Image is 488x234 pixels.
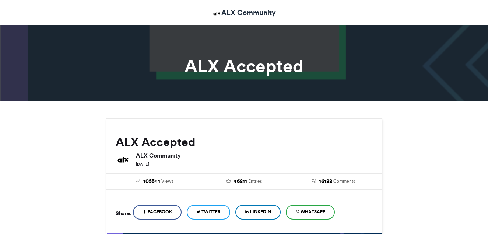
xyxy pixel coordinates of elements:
a: 46811 Entries [205,178,283,186]
h6: ALX Community [136,152,373,158]
a: ALX Community [212,7,276,18]
a: WhatsApp [286,205,335,220]
span: Comments [333,178,355,185]
span: 46811 [234,178,247,186]
span: Facebook [148,209,172,215]
span: Twitter [201,209,221,215]
h2: ALX Accepted [116,135,373,149]
span: 16188 [319,178,332,186]
span: Views [161,178,173,185]
h1: ALX Accepted [40,57,449,75]
small: [DATE] [136,162,149,167]
a: Facebook [133,205,182,220]
a: Twitter [187,205,230,220]
img: ALX Community [212,9,221,18]
span: 105541 [143,178,160,186]
img: ALX Community [116,152,130,167]
span: WhatsApp [301,209,325,215]
span: LinkedIn [250,209,271,215]
a: LinkedIn [235,205,281,220]
h5: Share: [116,209,131,218]
a: 105541 Views [116,178,194,186]
a: 16188 Comments [294,178,373,186]
span: Entries [248,178,262,185]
